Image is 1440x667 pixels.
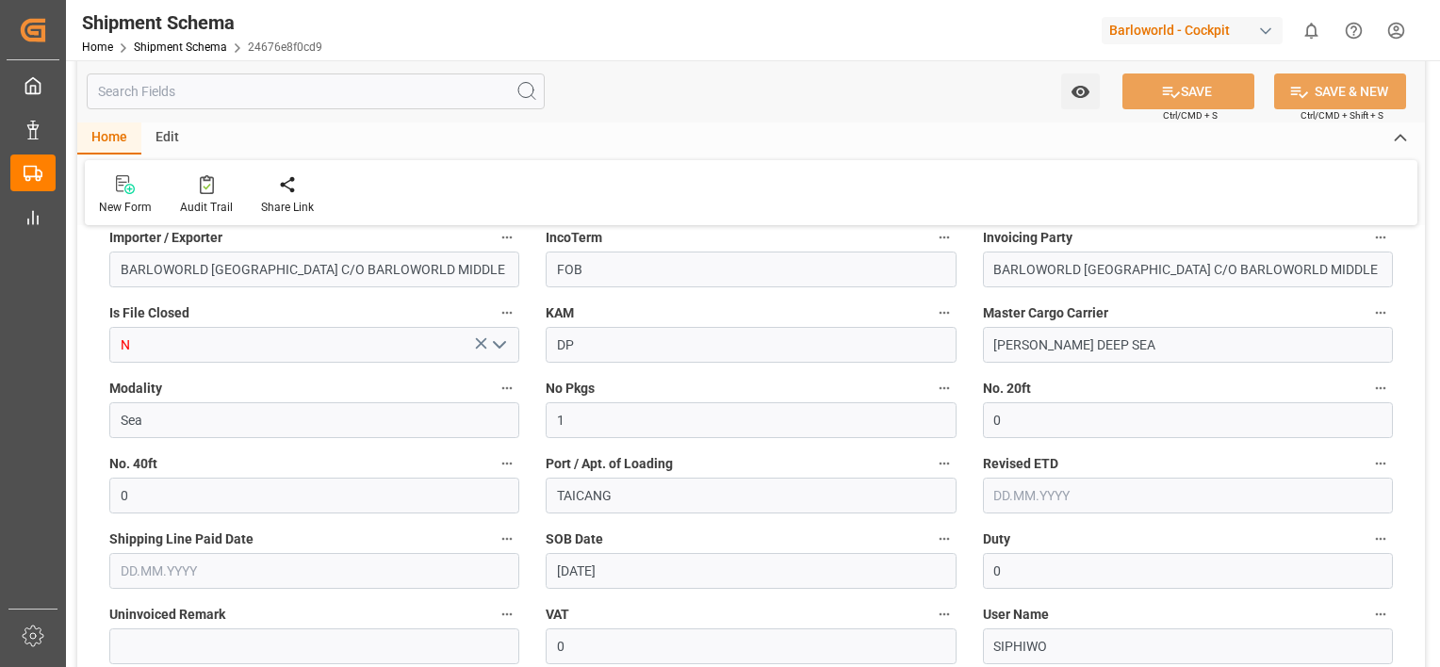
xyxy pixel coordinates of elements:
[983,478,1393,513] input: DD.MM.YYYY
[932,451,957,476] button: Port / Apt. of Loading
[1368,527,1393,551] button: Duty
[1368,301,1393,325] button: Master Cargo Carrier
[546,228,602,248] span: IncoTerm
[82,41,113,54] a: Home
[495,527,519,551] button: Shipping Line Paid Date
[141,122,193,155] div: Edit
[546,379,595,399] span: No Pkgs
[983,379,1031,399] span: No. 20ft
[82,8,322,37] div: Shipment Schema
[109,454,157,474] span: No. 40ft
[546,303,574,323] span: KAM
[109,605,225,625] span: Uninvoiced Remark
[1301,108,1383,122] span: Ctrl/CMD + Shift + S
[983,529,1010,549] span: Duty
[983,303,1108,323] span: Master Cargo Carrier
[87,73,545,109] input: Search Fields
[1368,602,1393,626] button: User Name
[109,553,519,589] input: DD.MM.YYYY
[109,379,162,399] span: Modality
[180,199,233,216] div: Audit Trail
[932,225,957,250] button: IncoTerm
[1333,9,1375,52] button: Help Center
[1368,451,1393,476] button: Revised ETD
[1274,73,1406,109] button: SAVE & NEW
[983,228,1072,248] span: Invoicing Party
[99,199,152,216] div: New Form
[495,602,519,626] button: Uninvoiced Remark
[546,454,673,474] span: Port / Apt. of Loading
[109,529,254,549] span: Shipping Line Paid Date
[1290,9,1333,52] button: show 0 new notifications
[983,605,1049,625] span: User Name
[109,303,189,323] span: Is File Closed
[495,451,519,476] button: No. 40ft
[1102,12,1290,48] button: Barloworld - Cockpit
[932,301,957,325] button: KAM
[495,376,519,400] button: Modality
[1163,108,1218,122] span: Ctrl/CMD + S
[1368,225,1393,250] button: Invoicing Party
[109,228,222,248] span: Importer / Exporter
[546,553,956,589] input: DD.MM.YYYY
[546,529,603,549] span: SOB Date
[1368,376,1393,400] button: No. 20ft
[495,301,519,325] button: Is File Closed
[1061,73,1100,109] button: open menu
[1122,73,1254,109] button: SAVE
[484,331,513,360] button: open menu
[983,454,1058,474] span: Revised ETD
[932,602,957,626] button: VAT
[261,199,314,216] div: Share Link
[134,41,227,54] a: Shipment Schema
[932,527,957,551] button: SOB Date
[546,605,569,625] span: VAT
[77,122,141,155] div: Home
[495,225,519,250] button: Importer / Exporter
[932,376,957,400] button: No Pkgs
[1102,17,1283,44] div: Barloworld - Cockpit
